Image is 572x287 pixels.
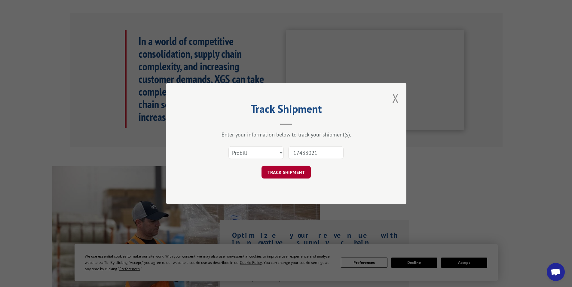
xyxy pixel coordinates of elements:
[392,90,399,106] button: Close modal
[262,166,311,179] button: TRACK SHIPMENT
[196,131,376,138] div: Enter your information below to track your shipment(s).
[547,263,565,281] a: Open chat
[288,146,344,159] input: Number(s)
[196,105,376,116] h2: Track Shipment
